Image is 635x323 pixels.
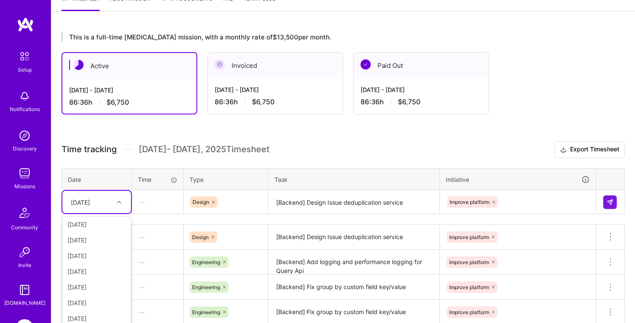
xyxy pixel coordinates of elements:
div: [DATE] [62,217,131,232]
div: [DOMAIN_NAME] [4,298,45,307]
span: $6,750 [398,97,420,106]
span: Time tracking [62,144,117,155]
textarea: [Backend] Design Issue deduplication service [269,191,439,214]
th: Type [184,168,269,190]
span: $6,750 [106,98,129,107]
textarea: [Backend] Add logging and performance logging for Query Api [269,251,439,274]
div: [DATE] [62,279,131,295]
img: logo [17,17,34,32]
span: Design [192,234,209,240]
div: Setup [18,65,32,74]
span: Engineering [192,284,220,290]
span: [DATE] - [DATE] , 2025 Timesheet [139,144,269,155]
div: This is a full-time [MEDICAL_DATA] mission, with a monthly rate of $13,500 per month. [62,32,601,42]
img: bell [16,88,33,105]
span: $6,750 [252,97,274,106]
div: [DATE] - [DATE] [215,85,336,94]
i: icon Download [560,145,567,154]
div: [DATE] [62,264,131,279]
div: [DATE] [62,295,131,311]
span: Improve platform [449,234,489,240]
div: [DATE] [62,232,131,248]
div: null [603,195,618,209]
span: Improve platform [450,199,490,205]
div: 86:36 h [215,97,336,106]
img: Submit [607,199,613,206]
span: Improve platform [449,259,489,265]
img: guide book [16,281,33,298]
img: teamwork [16,165,33,182]
div: Missions [14,182,35,191]
div: Paid Out [354,53,489,78]
div: — [132,226,183,248]
i: icon Chevron [117,200,121,204]
div: [DATE] [62,248,131,264]
div: Invite [18,261,31,270]
span: Improve platform [449,309,489,315]
span: Improve platform [449,284,489,290]
div: [DATE] - [DATE] [361,85,482,94]
img: Invite [16,244,33,261]
div: — [132,251,183,273]
img: Paid Out [361,59,371,70]
textarea: [Backend] Design Issue deduplication service [269,226,439,249]
div: [DATE] [71,198,90,206]
div: Invoiced [208,53,343,78]
img: discovery [16,127,33,144]
th: Task [269,168,440,190]
img: Active [73,60,84,70]
textarea: [Backend] Fix group by custom field key/value [269,276,439,299]
div: Initiative [446,175,590,184]
span: Design [193,199,209,205]
div: 86:36 h [361,97,482,106]
img: Community [14,203,35,223]
div: Notifications [10,105,40,114]
div: [DATE] - [DATE] [69,86,190,95]
div: Community [11,223,38,232]
button: Export Timesheet [554,141,625,158]
div: 86:36 h [69,98,190,107]
div: Discovery [13,144,37,153]
th: Date [62,168,132,190]
div: — [132,191,183,213]
div: Active [62,53,196,79]
img: Invoiced [215,59,225,70]
div: Time [138,175,177,184]
img: setup [16,47,34,65]
div: — [132,276,183,298]
span: Engineering [192,309,220,315]
span: Engineering [192,259,220,265]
